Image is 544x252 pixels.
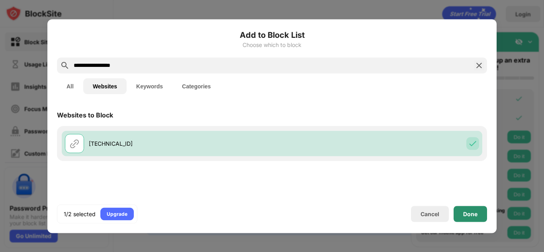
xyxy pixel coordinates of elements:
div: Done [463,211,477,217]
div: 1/2 selected [64,210,96,218]
h6: Add to Block List [57,29,487,41]
button: Categories [172,78,220,94]
div: Websites to Block [57,111,113,119]
button: Keywords [127,78,172,94]
div: Upgrade [107,210,127,218]
div: Cancel [421,211,439,217]
img: search-close [474,61,484,70]
div: [TECHNICAL_ID] [89,139,272,148]
div: Choose which to block [57,41,487,48]
img: url.svg [70,139,79,148]
button: All [57,78,83,94]
img: search.svg [60,61,70,70]
button: Websites [83,78,127,94]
